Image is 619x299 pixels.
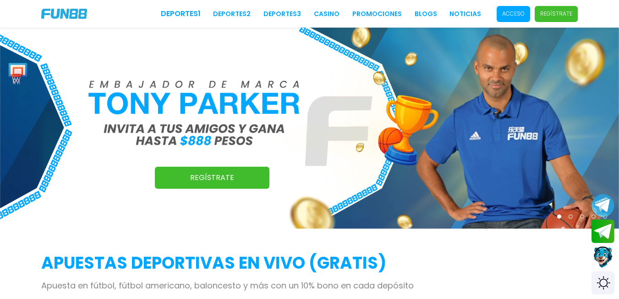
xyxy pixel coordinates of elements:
[592,220,614,243] button: Join telegram
[161,8,201,19] a: Deportes1
[502,10,525,18] p: Acceso
[41,279,578,292] p: Apuesta en fútbol, fútbol americano, baloncesto y más con un 10% bono en cada depósito
[41,251,578,276] h2: APUESTAS DEPORTIVAS EN VIVO (gratis)
[352,9,402,19] a: Promociones
[155,167,269,189] a: Regístrate
[449,9,481,19] a: NOTICIAS
[314,9,340,19] a: CASINO
[263,9,301,19] a: Deportes3
[540,10,572,18] p: Regístrate
[592,245,614,269] button: Contact customer service
[213,9,251,19] a: Deportes2
[41,9,87,19] img: Company Logo
[592,193,614,217] button: Join telegram channel
[415,9,437,19] a: BLOGS
[592,271,614,294] div: Switch theme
